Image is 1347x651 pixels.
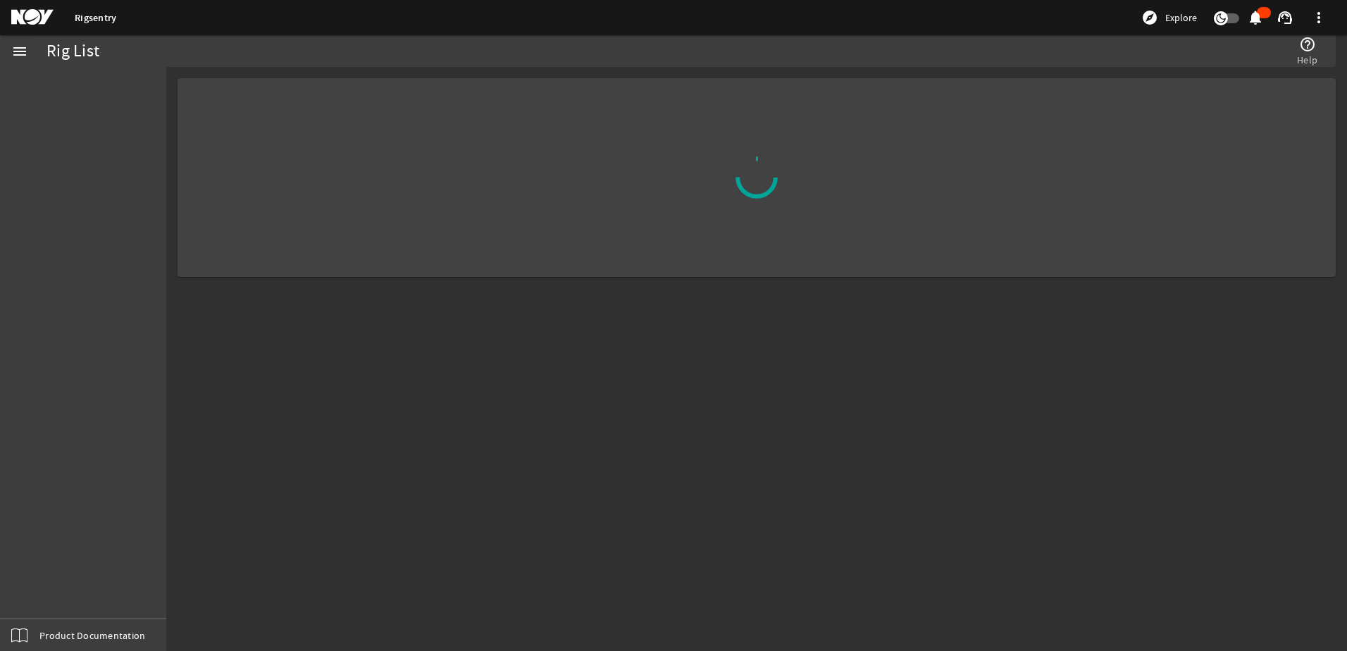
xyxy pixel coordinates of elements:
button: Explore [1136,6,1203,29]
mat-icon: notifications [1247,9,1264,26]
div: Rig List [46,44,99,58]
mat-icon: menu [11,43,28,60]
mat-icon: support_agent [1277,9,1293,26]
button: more_vert [1302,1,1336,35]
span: Explore [1165,11,1197,25]
span: Help [1297,53,1317,67]
span: Product Documentation [39,628,145,643]
mat-icon: help_outline [1299,36,1316,53]
a: Rigsentry [75,11,116,25]
mat-icon: explore [1141,9,1158,26]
